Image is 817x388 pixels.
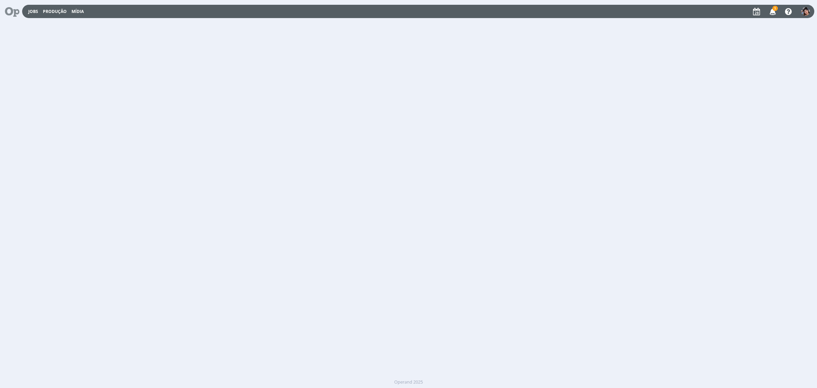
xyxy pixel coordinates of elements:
span: 1 [772,6,778,11]
a: Jobs [28,9,38,14]
button: Jobs [26,9,40,14]
button: E [801,5,810,17]
button: 1 [765,5,779,18]
a: Produção [43,9,67,14]
img: E [801,7,810,16]
button: Produção [41,9,69,14]
button: Mídia [69,9,86,14]
a: Mídia [71,9,84,14]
